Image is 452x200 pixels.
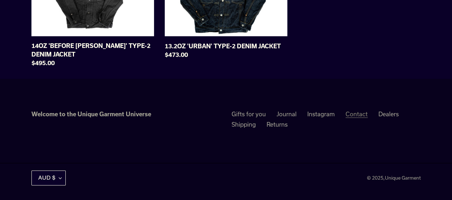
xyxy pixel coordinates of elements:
button: AUD $ [31,170,66,185]
a: Gifts for you [232,111,266,117]
a: Instagram [307,111,335,117]
a: Contact [346,111,368,118]
strong: Welcome to the Unique Garment Universe [31,111,151,117]
a: Returns [267,121,288,128]
a: Unique Garment [385,175,421,181]
a: Journal [277,111,297,117]
a: Dealers [378,111,399,117]
small: © 2025, [367,175,421,181]
a: Shipping [232,121,256,128]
